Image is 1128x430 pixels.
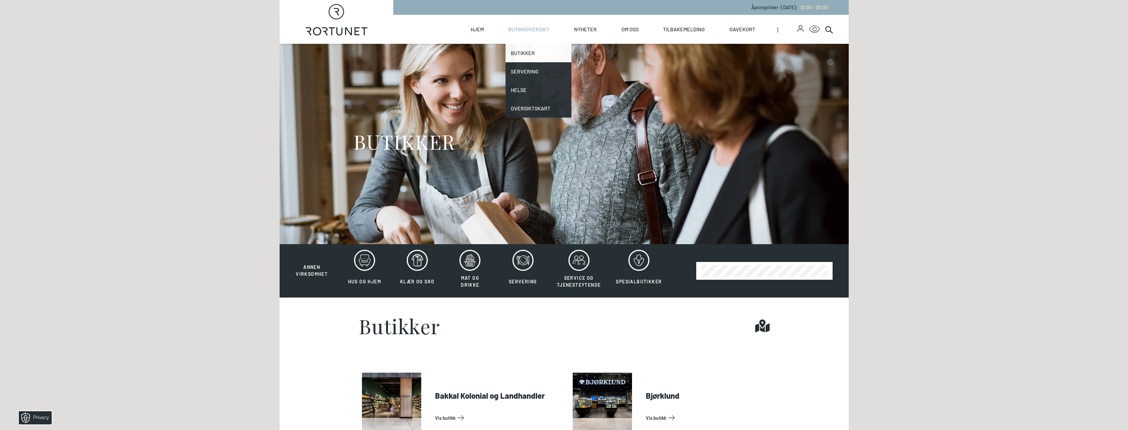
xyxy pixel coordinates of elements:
[609,249,669,292] button: Spesialbutikker
[296,264,328,277] span: Annen virksomhet
[798,5,828,10] a: 10:00 - 20:00
[506,62,571,81] a: Servering
[777,15,798,44] span: |
[435,413,556,423] a: Vis Butikk: Bakkal Kolonial og Landhandler
[663,15,705,44] a: Tilbakemelding
[621,15,639,44] a: Om oss
[751,4,828,11] p: Åpningstider - [DATE] :
[509,279,537,284] span: Servering
[508,15,549,44] a: Butikkoversikt
[550,249,608,292] button: Service og tjenesteytende
[444,249,496,292] button: Mat og drikke
[7,409,60,427] iframe: Manage Preferences
[729,15,755,44] a: Gavekort
[400,279,434,284] span: Klær og sko
[574,15,597,44] a: Nyheter
[348,279,381,284] span: Hus og hjem
[286,249,338,278] button: Annen virksomhet
[809,24,820,35] button: Open Accessibility Menu
[506,99,571,118] a: Oversiktskart
[497,249,549,292] button: Servering
[506,44,571,62] a: Butikker
[557,275,601,288] span: Service og tjenesteytende
[506,81,571,99] a: Helse
[471,15,484,44] a: Hjem
[461,275,479,288] span: Mat og drikke
[616,279,662,284] span: Spesialbutikker
[392,249,443,292] button: Klær og sko
[800,5,828,10] span: 10:00 - 20:00
[339,249,390,292] button: Hus og hjem
[646,413,767,423] a: Vis Butikk: Bjørklund
[353,129,455,154] h1: BUTIKKER
[359,316,440,336] h1: Butikker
